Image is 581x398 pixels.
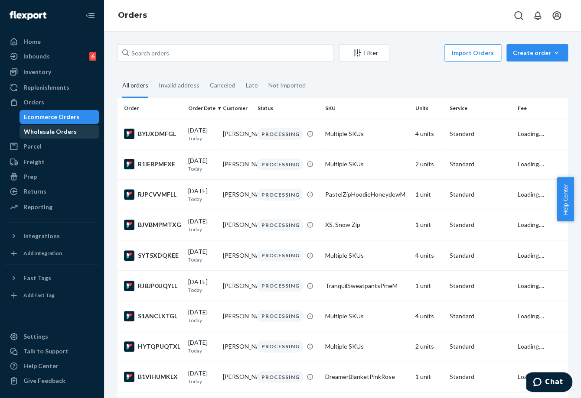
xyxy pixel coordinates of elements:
[10,11,46,20] img: Flexport logo
[24,127,77,136] div: Wholesale Orders
[23,274,51,282] div: Fast Tags
[257,280,303,291] div: PROCESSING
[5,271,99,285] button: Fast Tags
[122,74,148,98] div: All orders
[23,172,37,181] div: Prep
[246,74,258,97] div: Late
[526,372,572,394] iframe: Opens a widget where you can chat to one of our agents
[23,52,50,61] div: Inbounds
[321,331,411,362] td: Multiple SKUs
[219,331,254,362] td: [PERSON_NAME]
[188,217,216,233] div: [DATE]
[514,301,568,331] td: Loading....
[254,98,321,119] th: Status
[89,52,96,61] div: 6
[514,271,568,301] td: Loading....
[124,189,181,200] div: RJPCVVMFLL
[5,81,99,94] a: Replenishments
[513,49,561,57] div: Create order
[23,232,60,240] div: Integrations
[82,7,99,24] button: Close Navigation
[188,338,216,354] div: [DATE]
[188,156,216,172] div: [DATE]
[111,3,154,28] ol: breadcrumbs
[23,98,44,107] div: Orders
[257,340,303,352] div: PROCESSING
[450,129,510,138] p: Standard
[548,7,565,24] button: Open account menu
[223,104,251,112] div: Customer
[450,251,510,260] p: Standard
[159,74,199,97] div: Invalid address
[450,190,510,199] p: Standard
[514,179,568,210] td: Loading....
[321,301,411,331] td: Multiple SKUs
[514,240,568,271] td: Loading....
[23,291,55,299] div: Add Fast Tag
[411,98,446,119] th: Units
[514,98,568,119] th: Fee
[188,195,216,203] p: Today
[411,362,446,392] td: 1 unit
[188,308,216,324] div: [DATE]
[124,281,181,291] div: RJBJP0UQYLL
[257,128,303,140] div: PROCESSING
[529,7,546,24] button: Open notifications
[124,341,181,352] div: HYTQPUQTXL
[450,312,510,320] p: Standard
[411,119,446,149] td: 4 units
[5,246,99,260] a: Add Integration
[339,49,389,57] div: Filter
[5,35,99,49] a: Home
[188,135,216,142] p: Today
[450,372,510,381] p: Standard
[5,374,99,388] button: Give Feedback
[23,142,42,151] div: Parcel
[124,372,181,382] div: B1VIHUMKLX
[321,149,411,179] td: Multiple SKUs
[257,310,303,322] div: PROCESSING
[188,247,216,263] div: [DATE]
[23,249,62,257] div: Add Integration
[5,65,99,79] a: Inventory
[219,271,254,301] td: [PERSON_NAME]
[446,98,514,119] th: Service
[24,113,79,121] div: Ecommerce Orders
[411,331,446,362] td: 2 units
[257,371,303,383] div: PROCESSING
[411,271,446,301] td: 1 unit
[23,203,52,211] div: Reporting
[23,37,41,46] div: Home
[514,119,568,149] td: Loading....
[411,301,446,331] td: 4 units
[325,372,408,381] div: DreamerBlanketPinkRose
[124,220,181,230] div: BJVBMPMTXG
[23,332,48,341] div: Settings
[339,44,389,61] button: Filter
[514,149,568,179] td: Loading....
[514,210,568,240] td: Loading....
[188,256,216,263] p: Today
[257,159,303,170] div: PROCESSING
[210,74,235,97] div: Canceled
[321,240,411,271] td: Multiple SKUs
[5,200,99,214] a: Reporting
[23,347,69,356] div: Talk to Support
[188,126,216,142] div: [DATE]
[411,179,446,210] td: 1 unit
[188,317,216,324] p: Today
[23,376,65,385] div: Give Feedback
[411,210,446,240] td: 1 unit
[257,189,303,201] div: PROCESSING
[514,331,568,362] td: Loading....
[219,362,254,392] td: [PERSON_NAME]
[219,240,254,271] td: [PERSON_NAME]
[450,160,510,168] p: Standard
[321,119,411,149] td: Multiple SKUs
[5,229,99,243] button: Integrations
[510,7,527,24] button: Open Search Box
[117,98,185,119] th: Order
[5,155,99,169] a: Freight
[5,95,99,109] a: Orders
